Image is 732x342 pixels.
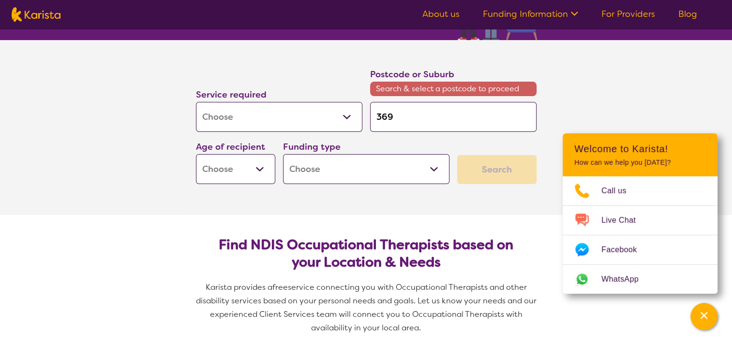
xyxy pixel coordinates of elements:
input: Type [370,102,537,132]
span: free [272,282,288,292]
div: Channel Menu [563,133,717,294]
label: Service required [196,89,267,100]
a: About us [422,8,460,20]
span: service connecting you with Occupational Therapists and other disability services based on your p... [196,282,538,333]
span: Karista provides a [206,282,272,292]
p: How can we help you [DATE]? [574,158,706,167]
a: Blog [678,8,697,20]
a: Web link opens in a new tab. [563,265,717,294]
span: Call us [601,184,638,198]
label: Postcode or Suburb [370,69,454,80]
img: Karista logo [12,7,60,22]
a: For Providers [601,8,655,20]
span: WhatsApp [601,272,650,286]
a: Funding Information [483,8,578,20]
ul: Choose channel [563,176,717,294]
label: Age of recipient [196,141,265,153]
h2: Welcome to Karista! [574,143,706,155]
label: Funding type [283,141,341,153]
span: Search & select a postcode to proceed [370,82,537,96]
span: Facebook [601,242,648,257]
h2: Find NDIS Occupational Therapists based on your Location & Needs [204,236,529,271]
span: Live Chat [601,213,647,228]
button: Channel Menu [690,303,717,330]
